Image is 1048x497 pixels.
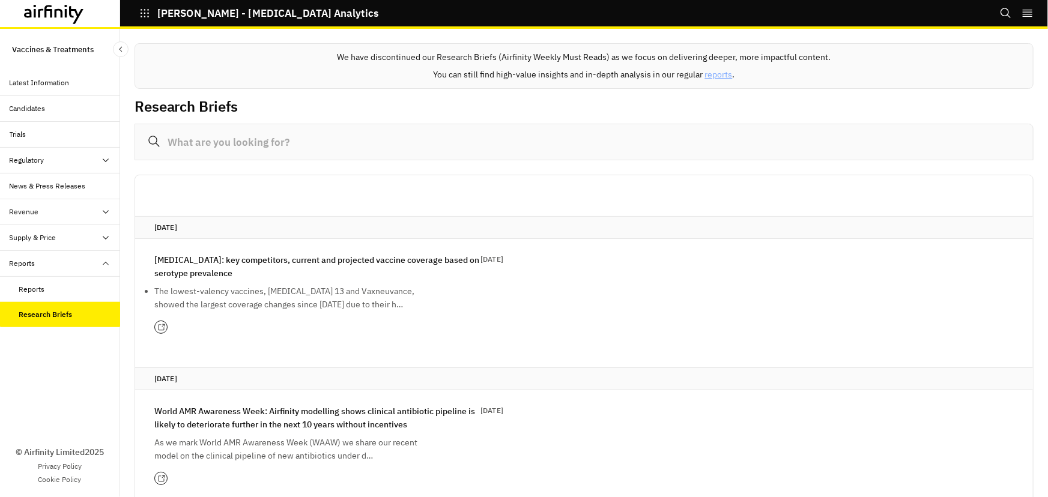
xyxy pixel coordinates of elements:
div: Trials [10,129,26,140]
p: We have discontinued our Research Briefs (Airfinity Weekly Must Reads) as we focus on delivering ... [338,51,831,64]
a: Privacy Policy [38,461,82,472]
p: [MEDICAL_DATA]: key competitors, current and projected vaccine coverage based on serotype prevalence [154,253,480,280]
li: The lowest-valency vaccines, [MEDICAL_DATA] 13 and Vaxneuvance, showed the largest coverage chang... [154,285,443,311]
div: Latest Information [10,77,70,88]
div: Reports [10,258,35,269]
div: Supply & Price [10,232,56,243]
p: [DATE] [480,253,503,265]
p: You can still find high-value insights and in-depth analysis in our regular . [434,68,735,81]
input: What are you looking for? [135,124,1034,160]
h2: Research Briefs [135,98,238,115]
div: News & Press Releases [10,181,86,191]
p: © Airfinity Limited 2025 [16,446,104,459]
button: [PERSON_NAME] - [MEDICAL_DATA] Analytics [139,3,378,23]
button: Search [1000,3,1012,23]
a: Cookie Policy [38,474,82,485]
div: Revenue [10,206,39,217]
p: Vaccines & Treatments [12,38,94,61]
p: [DATE] [480,405,503,417]
p: [DATE] [154,221,1014,233]
div: Regulatory [10,155,44,166]
div: Candidates [10,103,46,114]
a: reports [705,69,733,80]
div: Research Briefs [19,309,73,320]
p: World AMR Awareness Week: Airfinity modelling shows clinical antibiotic pipeline is likely to det... [154,405,480,431]
p: As we mark World AMR Awareness Week (WAAW) we share our recent model on the clinical pipeline of ... [154,436,443,462]
div: Reports [19,284,45,295]
p: [DATE] [154,373,1014,385]
p: [PERSON_NAME] - [MEDICAL_DATA] Analytics [157,8,378,19]
button: Close Sidebar [113,41,129,57]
